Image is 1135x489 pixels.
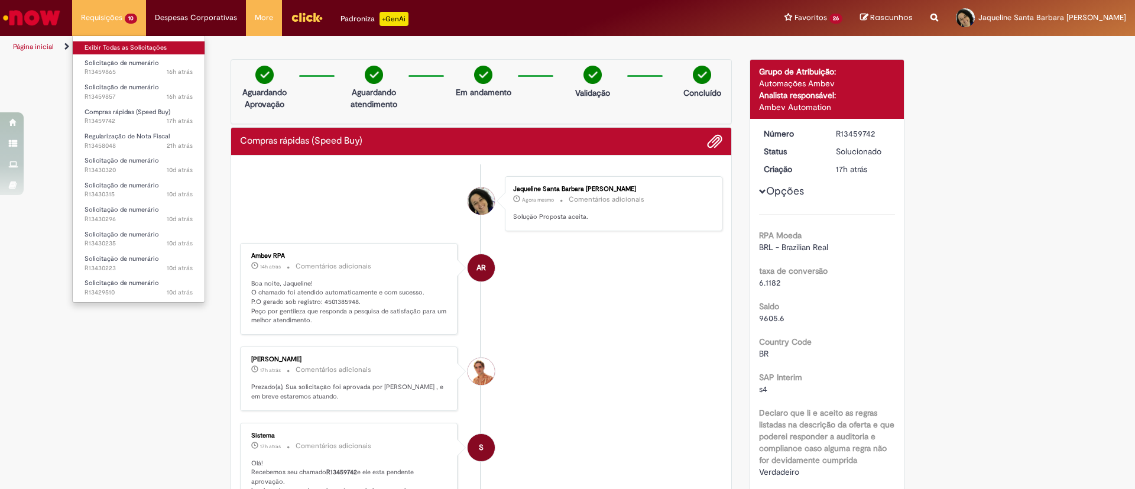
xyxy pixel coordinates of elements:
[167,190,193,199] span: 10d atrás
[583,66,602,84] img: check-circle-green.png
[85,278,159,287] span: Solicitação de numerário
[85,141,193,151] span: R13458048
[251,356,448,363] div: [PERSON_NAME]
[73,130,205,152] a: Aberto R13458048 : Regularização de Nota Fiscal
[125,14,137,24] span: 10
[85,230,159,239] span: Solicitação de numerário
[468,358,495,385] div: Alrino Alves Da Silva Junior
[73,252,205,274] a: Aberto R13430223 : Solicitação de numerário
[468,187,495,215] div: Jaqueline Santa Barbara Brito Santana
[759,101,896,113] div: Ambev Automation
[167,288,193,297] span: 10d atrás
[167,239,193,248] time: 19/08/2025 17:52:59
[73,81,205,103] a: Aberto R13459857 : Solicitação de numerário
[85,288,193,297] span: R13429510
[326,468,357,477] b: R13459742
[836,164,867,174] time: 28/08/2025 17:55:28
[167,92,193,101] span: 16h atrás
[85,132,170,141] span: Regularização de Nota Fiscal
[829,14,842,24] span: 26
[476,254,486,282] span: AR
[251,432,448,439] div: Sistema
[73,179,205,201] a: Aberto R13430315 : Solicitação de numerário
[870,12,913,23] span: Rascunhos
[260,367,281,374] span: 17h atrás
[759,313,784,323] span: 9605.6
[759,348,768,359] span: BR
[683,87,721,99] p: Concluído
[522,196,554,203] time: 29/08/2025 11:03:45
[365,66,383,84] img: check-circle-green.png
[167,67,193,76] time: 28/08/2025 18:41:42
[860,12,913,24] a: Rascunhos
[167,166,193,174] time: 19/08/2025 18:08:13
[569,195,644,205] small: Comentários adicionais
[85,264,193,273] span: R13430223
[755,128,828,140] dt: Número
[474,66,492,84] img: check-circle-green.png
[755,145,828,157] dt: Status
[794,12,827,24] span: Favoritos
[73,228,205,250] a: Aberto R13430235 : Solicitação de numerário
[240,136,362,147] h2: Compras rápidas (Speed Buy) Histórico de tíquete
[260,367,281,374] time: 28/08/2025 18:04:38
[759,372,802,383] b: SAP Interim
[759,336,812,347] b: Country Code
[255,12,273,24] span: More
[73,154,205,176] a: Aberto R13430320 : Solicitação de numerário
[81,12,122,24] span: Requisições
[167,116,193,125] span: 17h atrás
[167,239,193,248] span: 10d atrás
[260,263,281,270] time: 28/08/2025 21:19:58
[85,83,159,92] span: Solicitação de numerário
[296,261,371,271] small: Comentários adicionais
[85,254,159,263] span: Solicitação de numerário
[167,92,193,101] time: 28/08/2025 18:39:15
[345,86,403,110] p: Aguardando atendimento
[468,434,495,461] div: System
[260,443,281,450] span: 17h atrás
[759,467,799,477] span: Verdadeiro
[836,163,891,175] div: 28/08/2025 17:55:28
[291,8,323,26] img: click_logo_yellow_360x200.png
[575,87,610,99] p: Validação
[251,252,448,260] div: Ambev RPA
[155,12,237,24] span: Despesas Corporativas
[759,277,780,288] span: 6.1182
[85,190,193,199] span: R13430315
[260,263,281,270] span: 14h atrás
[85,116,193,126] span: R13459742
[85,181,159,190] span: Solicitação de numerário
[522,196,554,203] span: Agora mesmo
[73,41,205,54] a: Exibir Todas as Solicitações
[759,301,779,312] b: Saldo
[72,35,205,303] ul: Requisições
[73,106,205,128] a: Aberto R13459742 : Compras rápidas (Speed Buy)
[479,433,484,462] span: S
[513,186,710,193] div: Jaqueline Santa Barbara [PERSON_NAME]
[759,66,896,77] div: Grupo de Atribuição:
[85,59,159,67] span: Solicitação de numerário
[85,239,193,248] span: R13430235
[296,365,371,375] small: Comentários adicionais
[759,265,828,276] b: taxa de conversão
[85,108,170,116] span: Compras rápidas (Speed Buy)
[707,134,722,149] button: Adicionar anexos
[85,215,193,224] span: R13430296
[456,86,511,98] p: Em andamento
[73,203,205,225] a: Aberto R13430296 : Solicitação de numerário
[85,166,193,175] span: R13430320
[468,254,495,281] div: Ambev RPA
[9,36,748,58] ul: Trilhas de página
[85,67,193,77] span: R13459865
[167,215,193,224] time: 19/08/2025 18:03:04
[759,242,828,252] span: BRL - Brazilian Real
[167,141,193,150] time: 28/08/2025 13:59:25
[167,67,193,76] span: 16h atrás
[167,288,193,297] time: 19/08/2025 16:04:44
[167,190,193,199] time: 19/08/2025 18:06:08
[693,66,711,84] img: check-circle-green.png
[73,57,205,79] a: Aberto R13459865 : Solicitação de numerário
[13,42,54,51] a: Página inicial
[296,441,371,451] small: Comentários adicionais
